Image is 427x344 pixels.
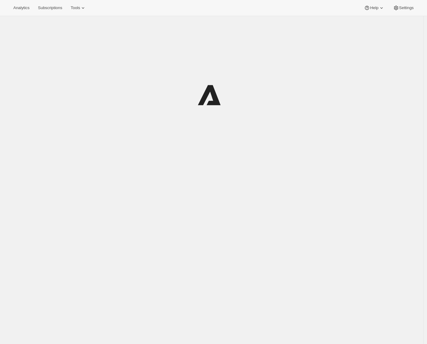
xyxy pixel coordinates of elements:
[13,5,29,10] span: Analytics
[71,5,80,10] span: Tools
[67,4,90,12] button: Tools
[399,5,414,10] span: Settings
[360,4,388,12] button: Help
[370,5,378,10] span: Help
[10,4,33,12] button: Analytics
[38,5,62,10] span: Subscriptions
[389,4,417,12] button: Settings
[34,4,66,12] button: Subscriptions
